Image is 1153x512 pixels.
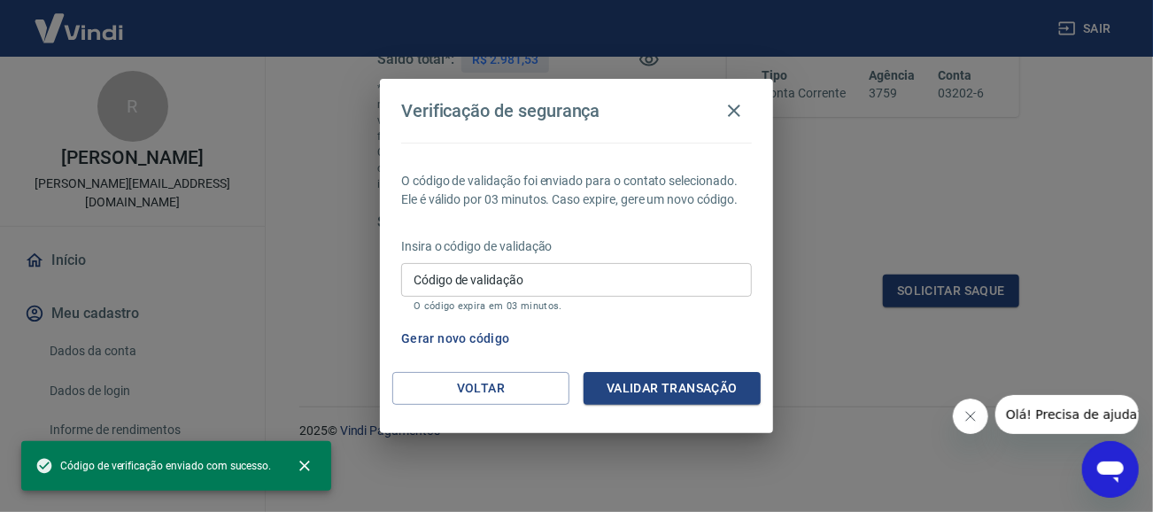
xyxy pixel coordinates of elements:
p: O código de validação foi enviado para o contato selecionado. Ele é válido por 03 minutos. Caso e... [401,172,752,209]
button: Voltar [392,372,569,405]
button: Gerar novo código [394,322,517,355]
p: O código expira em 03 minutos. [414,300,739,312]
iframe: Botão para abrir a janela de mensagens [1082,441,1139,498]
span: Código de verificação enviado com sucesso. [35,457,271,475]
iframe: Mensagem da empresa [995,395,1139,434]
button: Validar transação [584,372,761,405]
span: Olá! Precisa de ajuda? [11,12,149,27]
iframe: Fechar mensagem [953,399,988,434]
p: Insira o código de validação [401,237,752,256]
button: close [285,446,324,485]
h4: Verificação de segurança [401,100,600,121]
